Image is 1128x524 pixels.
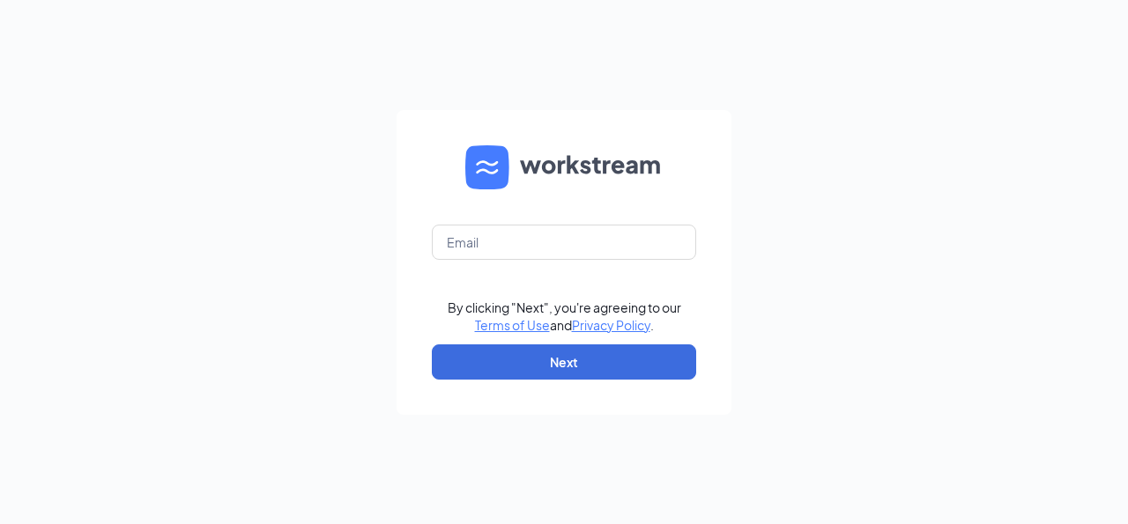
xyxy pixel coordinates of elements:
[572,317,650,333] a: Privacy Policy
[465,145,663,189] img: WS logo and Workstream text
[432,225,696,260] input: Email
[432,344,696,380] button: Next
[448,299,681,334] div: By clicking "Next", you're agreeing to our and .
[475,317,550,333] a: Terms of Use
